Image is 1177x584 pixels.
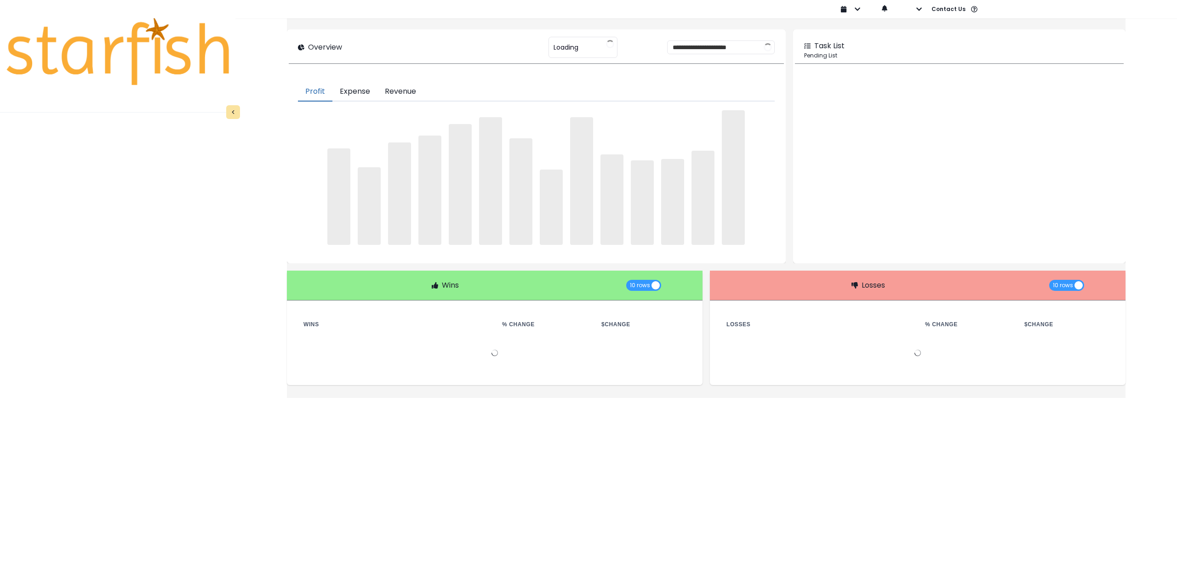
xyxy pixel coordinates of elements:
[719,319,918,330] th: Losses
[918,319,1017,330] th: % Change
[631,160,654,245] span: ‌
[327,148,350,245] span: ‌
[1053,280,1073,291] span: 10 rows
[332,82,377,102] button: Expense
[661,159,684,245] span: ‌
[722,110,745,245] span: ‌
[630,280,650,291] span: 10 rows
[509,138,532,245] span: ‌
[296,319,495,330] th: Wins
[814,40,845,51] p: Task List
[691,151,714,245] span: ‌
[479,117,502,245] span: ‌
[554,38,578,57] span: Loading
[594,319,693,330] th: $ Change
[570,117,593,245] span: ‌
[298,82,332,102] button: Profit
[804,51,1114,60] p: Pending List
[600,154,623,245] span: ‌
[377,82,423,102] button: Revenue
[388,142,411,245] span: ‌
[418,136,441,245] span: ‌
[540,170,563,245] span: ‌
[358,167,381,245] span: ‌
[449,124,472,245] span: ‌
[442,280,459,291] p: Wins
[862,280,885,291] p: Losses
[1017,319,1116,330] th: $ Change
[495,319,594,330] th: % Change
[308,42,342,53] p: Overview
